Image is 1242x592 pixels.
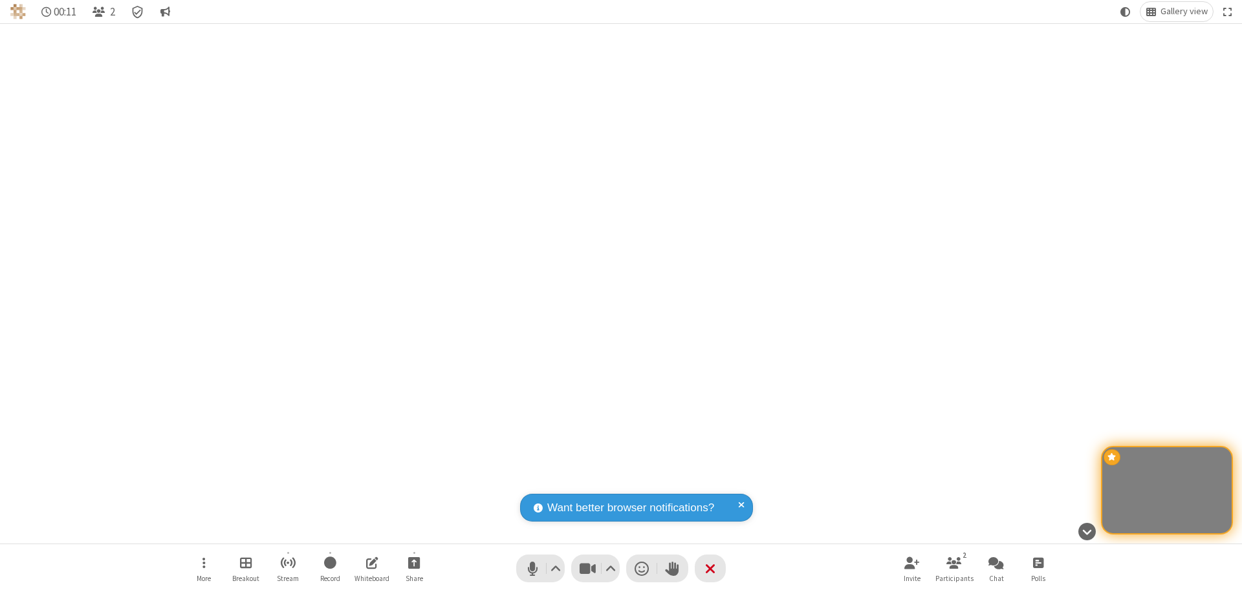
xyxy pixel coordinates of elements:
[232,575,259,582] span: Breakout
[353,550,391,587] button: Open shared whiteboard
[197,575,211,582] span: More
[354,575,389,582] span: Whiteboard
[36,2,82,21] div: Timer
[10,4,26,19] img: QA Selenium DO NOT DELETE OR CHANGE
[277,575,299,582] span: Stream
[87,2,120,21] button: Open participant list
[904,575,921,582] span: Invite
[602,555,620,582] button: Video setting
[226,550,265,587] button: Manage Breakout Rooms
[1140,2,1213,21] button: Change layout
[1031,575,1045,582] span: Polls
[547,555,565,582] button: Audio settings
[320,575,340,582] span: Record
[571,555,620,582] button: Stop video (⌘+Shift+V)
[935,575,974,582] span: Participants
[657,555,688,582] button: Raise hand
[395,550,433,587] button: Start sharing
[1218,2,1237,21] button: Fullscreen
[110,6,115,18] span: 2
[54,6,76,18] span: 00:11
[184,550,223,587] button: Open menu
[406,575,423,582] span: Share
[626,555,657,582] button: Send a reaction
[959,549,970,561] div: 2
[1019,550,1058,587] button: Open poll
[935,550,974,587] button: Open participant list
[155,2,175,21] button: Conversation
[893,550,931,587] button: Invite participants (⌘+Shift+I)
[977,550,1016,587] button: Open chat
[310,550,349,587] button: Start recording
[695,555,726,582] button: End or leave meeting
[268,550,307,587] button: Start streaming
[1160,6,1208,17] span: Gallery view
[516,555,565,582] button: Mute (⌘+Shift+A)
[125,2,150,21] div: Meeting details Encryption enabled
[547,500,714,516] span: Want better browser notifications?
[1115,2,1136,21] button: Using system theme
[1073,516,1100,547] button: Hide
[989,575,1004,582] span: Chat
